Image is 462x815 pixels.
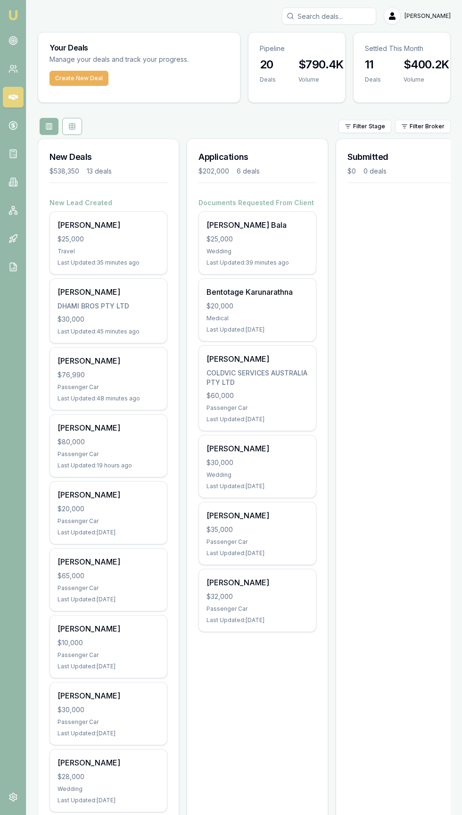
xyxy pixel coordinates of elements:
div: [PERSON_NAME] [58,489,159,500]
div: Last Updated: 48 minutes ago [58,395,159,402]
div: $28,000 [58,772,159,782]
div: $538,350 [49,166,79,176]
div: Passenger Car [58,718,159,726]
div: Last Updated: [DATE] [58,797,159,804]
div: Last Updated: [DATE] [206,616,308,624]
div: $35,000 [206,525,308,534]
div: [PERSON_NAME] [58,422,159,433]
div: $20,000 [58,504,159,514]
div: Deals [365,76,381,83]
div: Last Updated: 45 minutes ago [58,328,159,335]
div: Wedding [206,471,308,479]
button: Create New Deal [49,71,108,86]
div: Volume [298,76,344,83]
div: $25,000 [206,234,308,244]
div: Wedding [58,785,159,793]
h3: Applications [198,150,316,164]
div: $76,990 [58,370,159,380]
div: [PERSON_NAME] [206,510,308,521]
p: Manage your deals and track your progress. [49,54,229,65]
div: Last Updated: 39 minutes ago [206,259,308,266]
h4: Documents Requested From Client [198,198,316,208]
div: Medical [206,315,308,322]
div: Passenger Car [58,651,159,659]
h3: 11 [365,57,381,72]
h3: $400.2K [404,57,449,72]
div: Bentotage Karunarathna [206,286,308,298]
div: Last Updated: [DATE] [58,529,159,536]
h3: 20 [260,57,276,72]
div: Travel [58,248,159,255]
div: Passenger Car [206,605,308,613]
div: Passenger Car [58,450,159,458]
div: 6 deals [237,166,260,176]
div: Passenger Car [58,383,159,391]
input: Search deals [282,8,376,25]
div: Last Updated: [DATE] [58,596,159,603]
div: $30,000 [58,705,159,715]
div: 13 deals [87,166,112,176]
button: Filter Stage [338,120,391,133]
div: [PERSON_NAME] [58,355,159,366]
div: $65,000 [58,571,159,581]
div: [PERSON_NAME] [58,757,159,768]
span: [PERSON_NAME] [404,12,451,20]
button: Filter Broker [395,120,451,133]
div: [PERSON_NAME] [58,690,159,701]
div: COLDVIC SERVICES AUSTRALIA PTY LTD [206,368,308,387]
h3: Your Deals [49,44,229,51]
h3: New Deals [49,150,167,164]
p: Settled This Month [365,44,439,53]
div: [PERSON_NAME] [58,623,159,634]
span: Filter Stage [353,123,385,130]
div: Wedding [206,248,308,255]
div: Last Updated: [DATE] [58,730,159,737]
div: Passenger Car [58,584,159,592]
div: Passenger Car [206,538,308,546]
div: 0 deals [363,166,387,176]
div: [PERSON_NAME] [58,286,159,298]
div: Last Updated: [DATE] [206,416,308,423]
div: Last Updated: 35 minutes ago [58,259,159,266]
div: Last Updated: [DATE] [206,482,308,490]
div: [PERSON_NAME] [58,219,159,231]
div: $30,000 [58,315,159,324]
div: DHAMI BROS PTY LTD [58,301,159,311]
div: $32,000 [206,592,308,601]
div: [PERSON_NAME] [58,556,159,567]
div: Last Updated: [DATE] [206,549,308,557]
div: Last Updated: 19 hours ago [58,462,159,469]
div: [PERSON_NAME] [206,577,308,588]
div: [PERSON_NAME] Bala [206,219,308,231]
span: Filter Broker [410,123,445,130]
div: $30,000 [206,458,308,467]
div: $80,000 [58,437,159,447]
img: emu-icon-u.png [8,9,19,21]
div: $0 [347,166,356,176]
div: Last Updated: [DATE] [206,326,308,333]
div: Passenger Car [206,404,308,412]
div: $202,000 [198,166,229,176]
div: [PERSON_NAME] [206,353,308,365]
div: $60,000 [206,391,308,400]
h3: $790.4K [298,57,344,72]
div: $10,000 [58,638,159,648]
div: [PERSON_NAME] [206,443,308,454]
div: Passenger Car [58,517,159,525]
div: Last Updated: [DATE] [58,663,159,670]
div: $20,000 [206,301,308,311]
h4: New Lead Created [49,198,167,208]
div: Deals [260,76,276,83]
p: Pipeline [260,44,334,53]
div: Volume [404,76,449,83]
div: $25,000 [58,234,159,244]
